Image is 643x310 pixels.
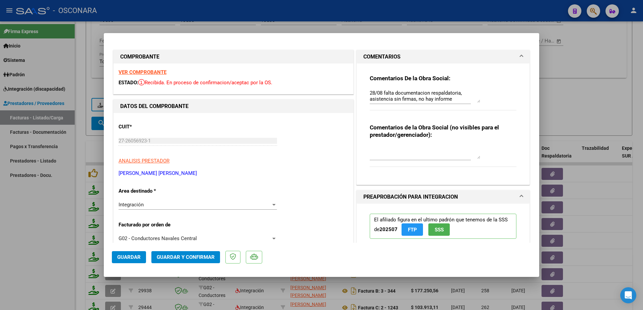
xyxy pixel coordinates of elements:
[357,64,529,185] div: COMENTARIOS
[119,221,188,229] p: Facturado por orden de
[119,158,169,164] span: ANALISIS PRESTADOR
[119,69,166,75] a: VER COMPROBANTE
[363,193,458,201] h1: PREAPROBACIÓN PARA INTEGRACION
[408,227,417,233] span: FTP
[119,187,188,195] p: Area destinado *
[402,223,423,236] button: FTP
[435,227,444,233] span: SSS
[157,254,215,260] span: Guardar y Confirmar
[151,251,220,263] button: Guardar y Confirmar
[370,214,516,239] p: El afiliado figura en el ultimo padrón que tenemos de la SSS de
[620,287,636,303] div: Open Intercom Messenger
[119,80,138,86] span: ESTADO:
[119,235,197,241] span: G02 - Conductores Navales Central
[120,54,159,60] strong: COMPROBANTE
[428,223,450,236] button: SSS
[117,254,141,260] span: Guardar
[120,103,189,109] strong: DATOS DEL COMPROBANTE
[357,50,529,64] mat-expansion-panel-header: COMENTARIOS
[112,251,146,263] button: Guardar
[119,123,188,131] p: CUIT
[370,75,450,82] strong: Comentarios De la Obra Social:
[379,226,398,232] strong: 202507
[138,80,272,86] span: Recibida. En proceso de confirmacion/aceptac por la OS.
[119,202,144,208] span: Integración
[363,53,401,61] h1: COMENTARIOS
[357,190,529,204] mat-expansion-panel-header: PREAPROBACIÓN PARA INTEGRACION
[370,124,499,138] strong: Comentarios de la Obra Social (no visibles para el prestador/gerenciador):
[119,170,348,177] p: [PERSON_NAME] [PERSON_NAME]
